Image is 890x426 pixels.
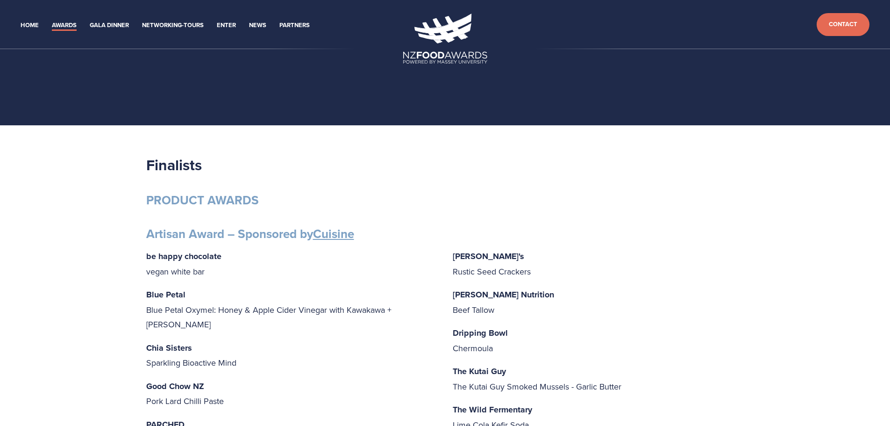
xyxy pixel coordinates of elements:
p: The Kutai Guy Smoked Mussels - Garlic Butter [453,364,744,394]
p: vegan white bar [146,249,438,279]
strong: be happy chocolate [146,250,221,262]
p: Beef Tallow [453,287,744,317]
strong: The Wild Fermentary [453,404,532,416]
a: Home [21,20,39,31]
p: Pork Lard Chilli Paste [146,379,438,409]
p: Blue Petal Oxymel: Honey & Apple Cider Vinegar with Kawakawa + [PERSON_NAME] [146,287,438,332]
strong: Chia Sisters [146,342,192,354]
a: Partners [279,20,310,31]
strong: [PERSON_NAME]'s [453,250,524,262]
p: Chermoula [453,325,744,355]
a: News [249,20,266,31]
a: Gala Dinner [90,20,129,31]
strong: The Kutai Guy [453,365,506,377]
strong: [PERSON_NAME] Nutrition [453,289,554,301]
a: Awards [52,20,77,31]
a: Cuisine [313,225,354,243]
p: Rustic Seed Crackers [453,249,744,279]
a: Contact [817,13,869,36]
strong: PRODUCT AWARDS [146,191,259,209]
strong: Good Chow NZ [146,380,204,392]
strong: Finalists [146,154,202,176]
a: Enter [217,20,236,31]
strong: Blue Petal [146,289,185,301]
a: Networking-Tours [142,20,204,31]
strong: Artisan Award – Sponsored by [146,225,354,243]
strong: Dripping Bowl [453,327,508,339]
p: Sparkling Bioactive Mind [146,340,438,370]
